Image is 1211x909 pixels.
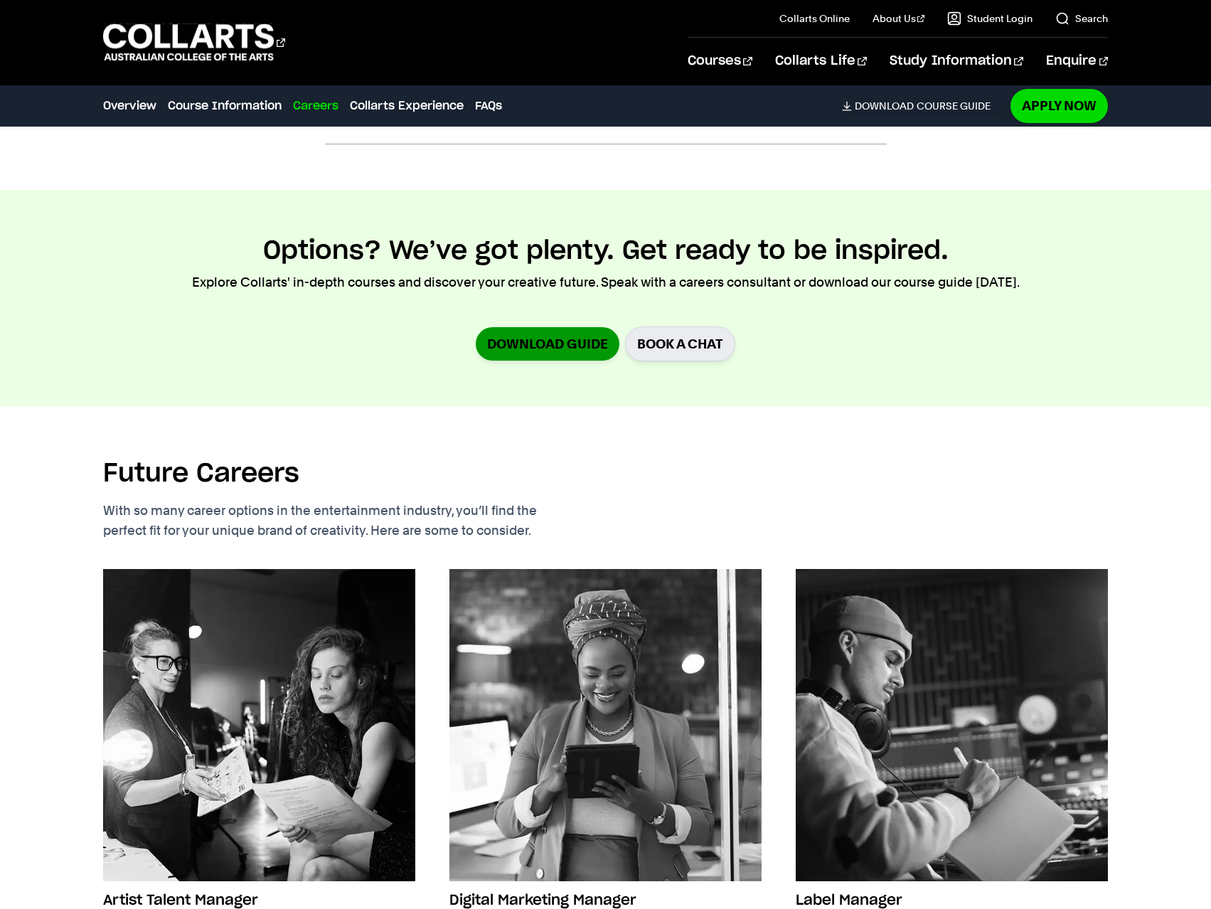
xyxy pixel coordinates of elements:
[779,11,850,26] a: Collarts Online
[775,38,867,85] a: Collarts Life
[103,458,299,489] h2: Future Careers
[263,235,949,267] h2: Options? We’ve got plenty. Get ready to be inspired.
[1046,38,1108,85] a: Enquire
[168,97,282,115] a: Course Information
[625,326,735,361] a: BOOK A CHAT
[1055,11,1108,26] a: Search
[855,100,914,112] span: Download
[350,97,464,115] a: Collarts Experience
[103,501,622,541] p: With so many career options in the entertainment industry, you’ll find the perfect fit for your u...
[688,38,752,85] a: Courses
[476,327,619,361] a: Download Guide
[873,11,925,26] a: About Us
[103,22,285,63] div: Go to homepage
[103,97,156,115] a: Overview
[192,272,1020,292] p: Explore Collarts' in-depth courses and discover your creative future. Speak with a careers consul...
[475,97,502,115] a: FAQs
[890,38,1023,85] a: Study Information
[293,97,338,115] a: Careers
[1010,89,1108,122] a: Apply Now
[947,11,1033,26] a: Student Login
[842,100,1002,112] a: DownloadCourse Guide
